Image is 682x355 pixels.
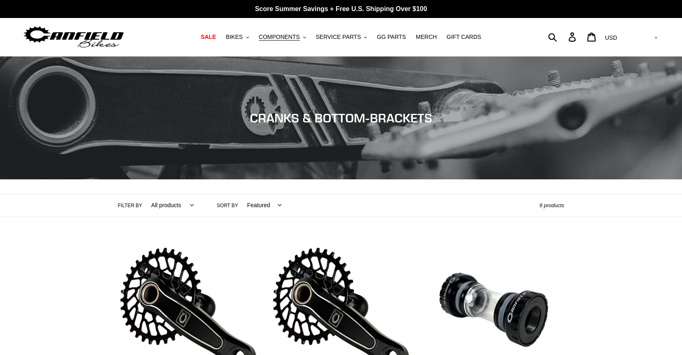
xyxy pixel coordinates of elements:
[197,32,220,43] a: SALE
[377,34,406,41] span: GG PARTS
[201,34,216,41] span: SALE
[217,202,238,209] label: Sort by
[539,202,564,208] span: 9 products
[222,32,253,43] button: BIKES
[250,111,432,125] span: CRANKS & BOTTOM-BRACKETS
[259,34,300,41] span: COMPONENTS
[312,32,371,43] button: SERVICE PARTS
[118,202,143,209] label: Filter by
[412,32,441,43] a: MERCH
[442,32,485,43] a: GIFT CARDS
[446,34,481,41] span: GIFT CARDS
[23,24,125,50] img: Canfield Bikes
[553,28,573,46] input: Search
[255,32,310,43] button: COMPONENTS
[373,32,410,43] a: GG PARTS
[226,34,242,41] span: BIKES
[316,34,361,41] span: SERVICE PARTS
[416,34,437,41] span: MERCH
